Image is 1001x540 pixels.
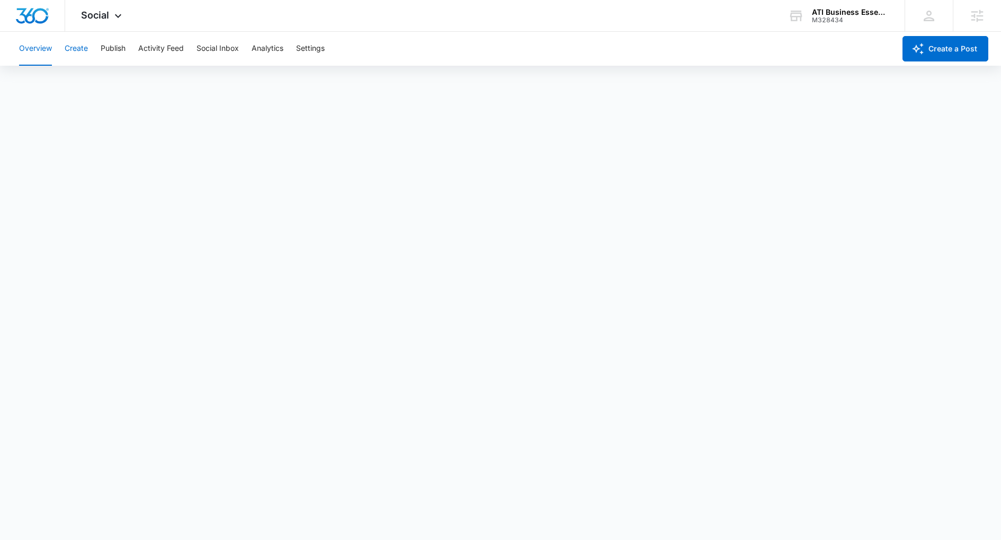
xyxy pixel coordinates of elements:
[252,32,283,66] button: Analytics
[812,16,889,24] div: account id
[19,32,52,66] button: Overview
[81,10,109,21] span: Social
[65,32,88,66] button: Create
[101,32,126,66] button: Publish
[296,32,325,66] button: Settings
[812,8,889,16] div: account name
[196,32,239,66] button: Social Inbox
[902,36,988,61] button: Create a Post
[138,32,184,66] button: Activity Feed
